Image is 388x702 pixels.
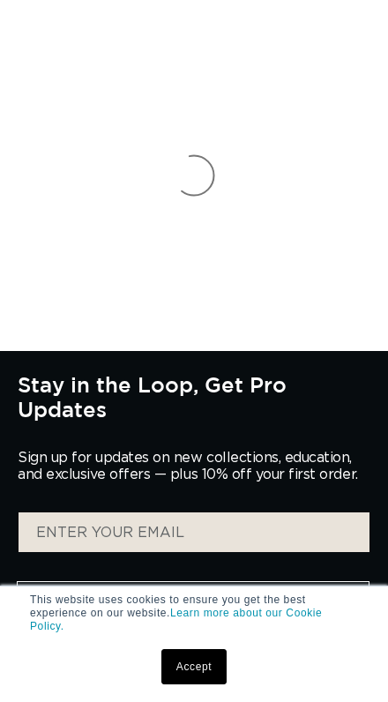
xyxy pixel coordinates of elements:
[30,594,358,633] p: This website uses cookies to ensure you get the best experience on our website.
[18,372,370,422] h2: Stay in the Loop, Get Pro Updates
[30,607,322,632] a: Learn more about our Cookie Policy.
[18,450,370,483] p: Sign up for updates on new collections, education, and exclusive offers — plus 10% off your first...
[161,649,227,684] a: Accept
[19,512,369,552] input: ENTER YOUR EMAIL
[17,581,369,624] button: Sign Up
